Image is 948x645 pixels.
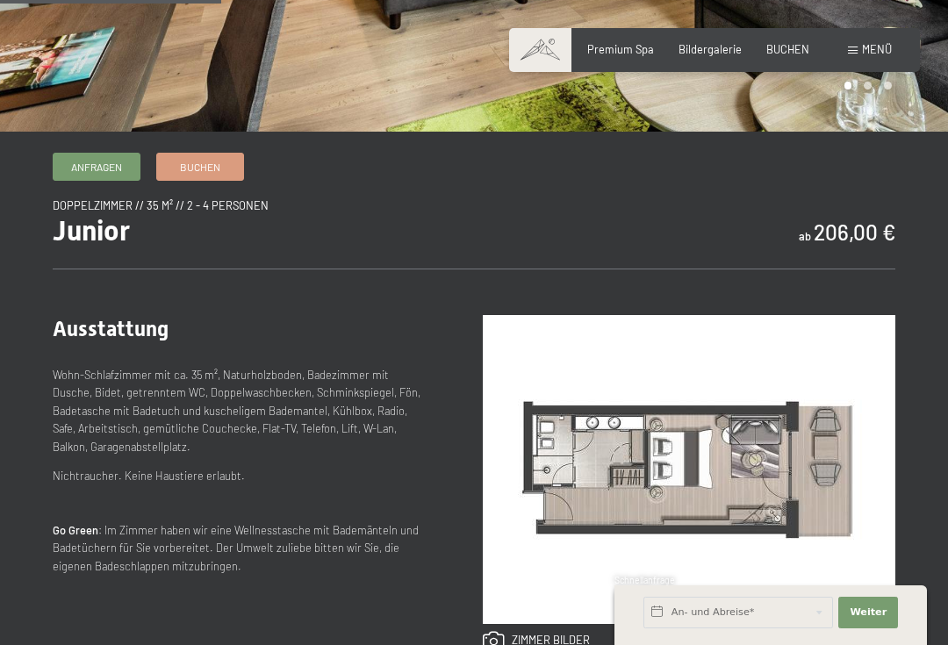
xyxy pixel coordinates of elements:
a: Bildergalerie [679,42,742,56]
span: Weiter [850,606,887,620]
span: Menü [862,42,892,56]
a: Buchen [157,154,243,180]
p: : Im Zimmer haben wir eine Wellnesstasche mit Bademänteln und Badetüchern für Sie vorbereitet. De... [53,521,427,575]
a: Premium Spa [587,42,654,56]
span: Buchen [180,160,220,175]
span: Junior [53,214,130,247]
span: ab [799,229,811,243]
p: Nichtraucher. Keine Haustiere erlaubt. [53,467,427,484]
span: Doppelzimmer // 35 m² // 2 - 4 Personen [53,198,269,212]
button: Weiter [838,597,898,628]
img: Junior [483,315,895,624]
a: BUCHEN [766,42,809,56]
p: Wohn-Schlafzimmer mit ca. 35 m², Naturholzboden, Badezimmer mit Dusche, Bidet, getrenntem WC, Dop... [53,366,427,455]
a: Anfragen [54,154,140,180]
strong: Go Green [53,523,98,537]
span: Anfragen [71,160,122,175]
span: Schnellanfrage [614,575,675,585]
b: 206,00 € [814,219,895,245]
span: Ausstattung [53,317,169,341]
